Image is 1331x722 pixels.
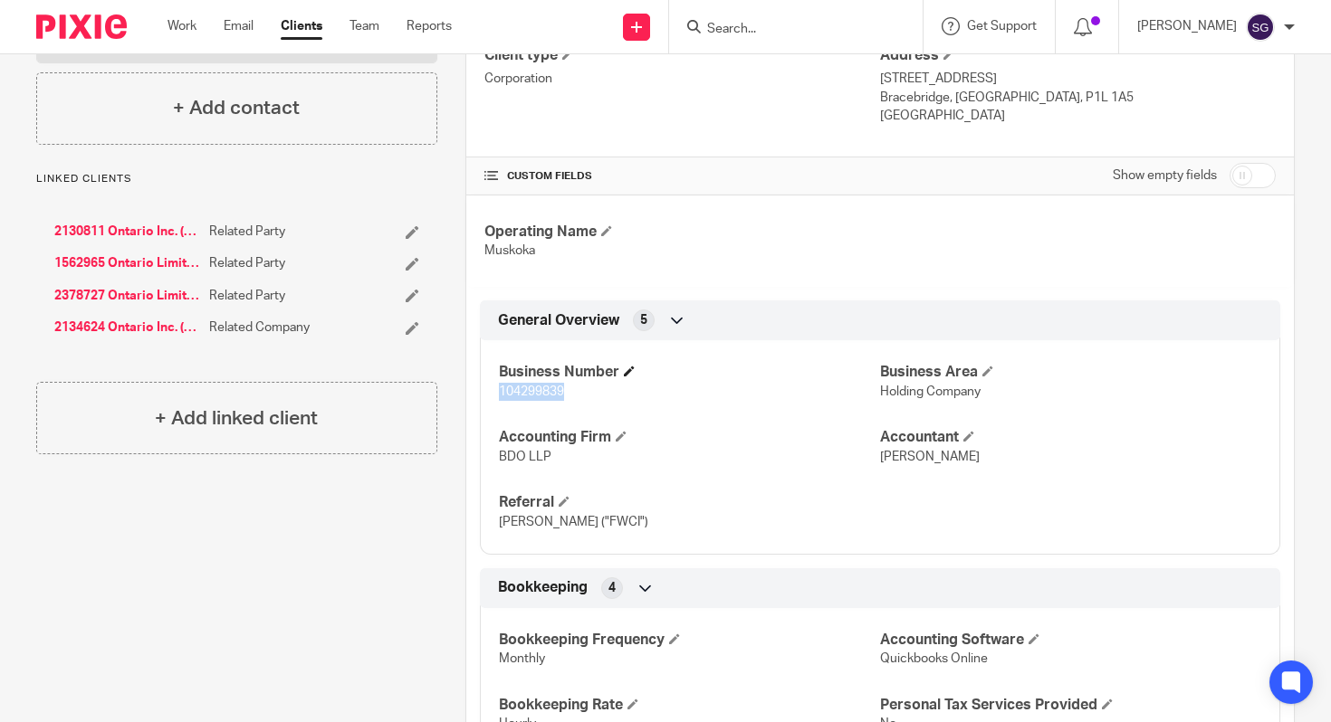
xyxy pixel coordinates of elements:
a: Reports [407,17,452,35]
span: BDO LLP [499,451,551,463]
p: Linked clients [36,172,437,186]
a: 2134624 Ontario Inc. ([GEOGRAPHIC_DATA]) [54,318,200,337]
h4: Business Number [499,363,880,382]
span: Related Party [209,287,285,305]
h4: + Add linked client [155,404,318,432]
span: 4 [608,579,616,597]
span: 104299839 [499,385,564,398]
h4: Accounting Software [880,631,1261,650]
span: Bookkeeping [498,578,588,597]
a: 2378727 Ontario Limited (Orillia) [54,287,200,305]
h4: Business Area [880,363,1261,382]
h4: Client type [484,46,880,65]
span: Monthly [499,652,545,665]
span: 5 [640,311,647,329]
span: Holding Company [880,385,981,398]
span: General Overview [498,311,619,330]
span: Related Party [209,254,285,272]
h4: Bookkeeping Rate [499,696,880,715]
span: [PERSON_NAME] [880,451,980,463]
h4: Referral [499,493,880,512]
input: Search [705,22,868,38]
p: [STREET_ADDRESS] [880,70,1276,88]
span: Related Company [209,318,310,337]
h4: Accounting Firm [499,428,880,447]
h4: Personal Tax Services Provided [880,696,1261,715]
a: 1562965 Ontario Limited ([GEOGRAPHIC_DATA]) [54,254,200,272]
a: Team [350,17,379,35]
span: Muskoka [484,244,535,257]
h4: Operating Name [484,223,880,242]
label: Show empty fields [1113,166,1217,185]
img: svg%3E [1246,13,1275,42]
p: [PERSON_NAME] [1137,17,1237,35]
span: Get Support [967,20,1037,33]
h4: Accountant [880,428,1261,447]
h4: Bookkeeping Frequency [499,631,880,650]
a: 2130811 Ontario Inc. ([GEOGRAPHIC_DATA]) [54,223,200,241]
p: Bracebridge, [GEOGRAPHIC_DATA], P1L 1A5 [880,89,1276,107]
h4: CUSTOM FIELDS [484,169,880,184]
h4: + Add contact [173,94,300,122]
span: [PERSON_NAME] ("FWCI") [499,516,648,528]
a: Work [168,17,196,35]
p: [GEOGRAPHIC_DATA] [880,107,1276,125]
img: Pixie [36,14,127,39]
a: Clients [281,17,322,35]
p: Corporation [484,70,880,88]
h4: Address [880,46,1276,65]
a: Email [224,17,254,35]
span: Quickbooks Online [880,652,988,665]
span: Related Party [209,223,285,241]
